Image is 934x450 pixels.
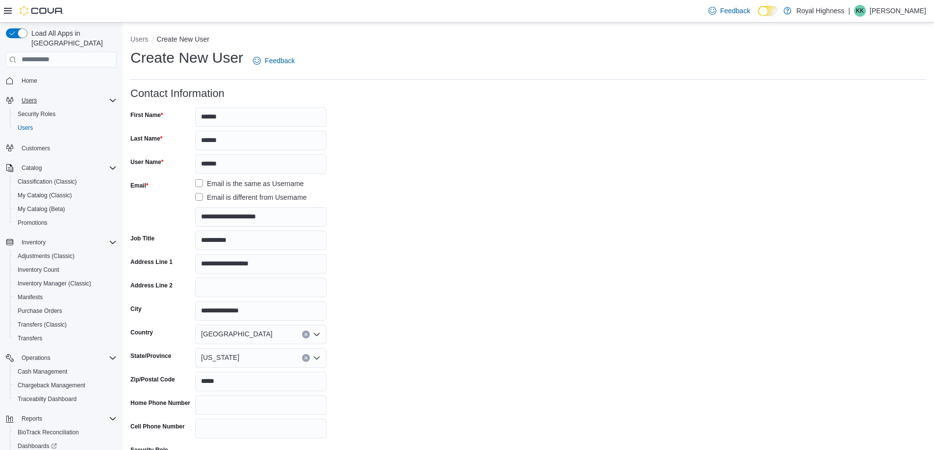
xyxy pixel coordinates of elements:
[130,48,243,68] h1: Create New User
[14,426,83,438] a: BioTrack Reconciliation
[10,318,121,332] button: Transfers (Classic)
[14,217,117,229] span: Promotions
[130,352,171,360] label: State/Province
[18,237,50,248] button: Inventory
[130,34,926,46] nav: An example of EuiBreadcrumbs
[10,392,121,406] button: Traceabilty Dashboard
[130,329,153,336] label: Country
[18,74,117,87] span: Home
[157,35,209,43] button: Create New User
[130,282,173,289] label: Address Line 2
[2,236,121,249] button: Inventory
[18,95,117,106] span: Users
[130,258,173,266] label: Address Line 1
[18,381,85,389] span: Chargeback Management
[18,428,79,436] span: BioTrack Reconciliation
[2,412,121,426] button: Reports
[10,121,121,135] button: Users
[14,176,81,188] a: Classification (Classic)
[18,142,117,154] span: Customers
[18,178,77,186] span: Classification (Classic)
[130,376,175,383] label: Zip/Postal Code
[313,331,321,338] button: Open list of options
[22,164,42,172] span: Catalog
[2,141,121,155] button: Customers
[10,379,121,392] button: Chargeback Management
[796,5,844,17] p: Royal Highness
[10,249,121,263] button: Adjustments (Classic)
[18,124,33,132] span: Users
[14,366,71,378] a: Cash Management
[14,264,117,276] span: Inventory Count
[18,442,57,450] span: Dashboards
[22,77,37,85] span: Home
[10,426,121,439] button: BioTrack Reconciliation
[10,304,121,318] button: Purchase Orders
[265,56,295,66] span: Feedback
[14,264,63,276] a: Inventory Count
[18,237,117,248] span: Inventory
[14,291,117,303] span: Manifests
[18,395,76,403] span: Traceabilty Dashboard
[18,266,59,274] span: Inventory Count
[130,423,185,430] label: Cell Phone Number
[18,293,43,301] span: Manifests
[195,191,307,203] label: Email is different from Username
[10,216,121,230] button: Promotions
[14,379,117,391] span: Chargeback Management
[705,1,754,21] a: Feedback
[10,332,121,345] button: Transfers
[720,6,750,16] span: Feedback
[2,94,121,107] button: Users
[130,135,162,142] label: Last Name
[22,354,50,362] span: Operations
[14,305,117,317] span: Purchase Orders
[14,203,117,215] span: My Catalog (Beta)
[18,352,117,364] span: Operations
[758,6,779,16] input: Dark Mode
[130,35,149,43] button: Users
[20,6,64,16] img: Cova
[18,205,65,213] span: My Catalog (Beta)
[14,426,117,438] span: BioTrack Reconciliation
[14,393,117,405] span: Traceabilty Dashboard
[14,366,117,378] span: Cash Management
[18,307,62,315] span: Purchase Orders
[10,263,121,277] button: Inventory Count
[302,354,310,362] button: Clear input
[18,191,72,199] span: My Catalog (Classic)
[130,182,149,189] label: Email
[14,189,117,201] span: My Catalog (Classic)
[130,399,190,407] label: Home Phone Number
[18,334,42,342] span: Transfers
[10,277,121,290] button: Inventory Manager (Classic)
[14,332,117,344] span: Transfers
[18,368,67,376] span: Cash Management
[2,161,121,175] button: Catalog
[14,217,51,229] a: Promotions
[18,95,41,106] button: Users
[14,319,117,331] span: Transfers (Classic)
[14,250,117,262] span: Adjustments (Classic)
[10,202,121,216] button: My Catalog (Beta)
[14,122,117,134] span: Users
[22,144,50,152] span: Customers
[130,158,163,166] label: User Name
[848,5,850,17] p: |
[856,5,864,17] span: KK
[18,413,117,425] span: Reports
[14,250,78,262] a: Adjustments (Classic)
[22,415,42,423] span: Reports
[195,178,304,189] label: Email is the same as Username
[14,203,69,215] a: My Catalog (Beta)
[18,321,67,329] span: Transfers (Classic)
[302,331,310,338] button: Clear input
[10,290,121,304] button: Manifests
[14,176,117,188] span: Classification (Classic)
[18,142,54,154] a: Customers
[249,51,299,71] a: Feedback
[18,219,48,227] span: Promotions
[18,75,41,87] a: Home
[10,175,121,189] button: Classification (Classic)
